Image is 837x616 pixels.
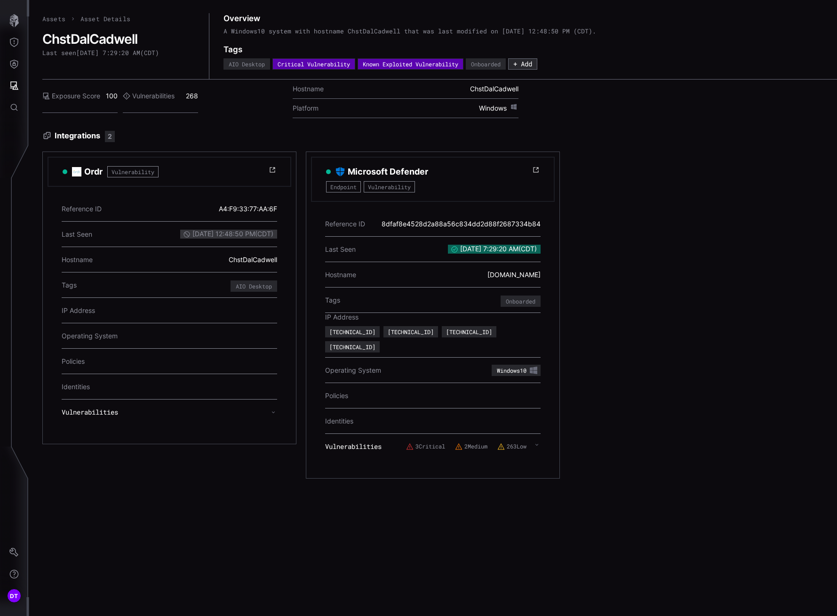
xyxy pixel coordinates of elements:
span: Tags [62,281,77,289]
div: Onboarded [506,298,535,304]
div: [TECHNICAL_ID] [329,329,375,335]
span: Vulnerabilities [325,442,382,451]
span: Policies [325,392,348,400]
label: 263 Low [497,443,526,450]
label: 3 Critical [406,443,445,450]
h2: ChstDalCadwell [42,31,196,47]
span: Last Seen [62,230,92,239]
div: Critical Vulnerability [278,61,350,67]
h3: Ordr [84,166,103,177]
button: + Add [508,58,537,70]
span: Tags [325,296,340,304]
div: [TECHNICAL_ID] [388,329,434,335]
div: AIO Desktop [236,283,272,289]
img: Ordr [72,167,81,176]
span: Identities [325,417,353,425]
div: [TECHNICAL_ID] [446,329,492,335]
span: Reference ID [62,205,102,213]
span: ChstDalCadwell [470,85,518,93]
span: Asset Details [80,15,130,23]
span: Policies [62,357,85,366]
div: Known Exploited Vulnerability [363,61,458,67]
span: [DATE] 12:48:50 PM ( CDT ) [180,230,277,238]
div: 2 [105,131,115,142]
a: Assets [42,15,65,23]
div: Last seen [DATE] 7:29:20 AM ( CDT ) [42,49,159,56]
span: Endpoint [326,181,361,192]
span: Hostname [325,271,356,279]
div: Windows10 [497,367,539,374]
span: Identities [62,383,90,391]
div: Onboarded [471,61,501,67]
div: 100 [42,80,118,113]
span: [DATE] 7:29:20 AM ( CDT ) [448,245,541,253]
span: Windows [479,104,518,112]
button: DT [0,585,28,607]
label: Vulnerabilities [123,92,175,100]
div: 8dfaf8e4528d2a88a56c834dd2d88f2687334b84 [382,215,541,233]
label: 2 Medium [455,443,487,450]
h3: Integrations [42,131,837,142]
nav: breadcrumb [42,13,130,24]
div: [DOMAIN_NAME] [487,266,541,284]
span: Vulnerabilities [62,408,118,416]
div: [TECHNICAL_ID] [329,344,375,350]
span: Vulnerability [107,166,159,177]
span: Operating System [325,366,381,375]
span: Operating System [62,332,118,340]
label: Platform [293,104,319,112]
span: Reference ID [325,220,365,228]
span: IP Address [325,313,359,321]
div: 268 [123,80,198,113]
span: DT [10,591,18,601]
div: AIO Desktop [229,61,265,67]
div: A4:F9:33:77:AA:6F [219,200,277,218]
img: Microsoft Defender [335,167,345,176]
label: Hostname [293,85,324,93]
span: Vulnerability [364,181,415,192]
div: ChstDalCadwell [229,251,277,269]
span: Hostname [62,256,93,264]
label: Exposure Score [42,92,100,100]
span: Last Seen [325,245,356,254]
span: IP Address [62,306,95,315]
h3: Microsoft Defender [348,166,428,177]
